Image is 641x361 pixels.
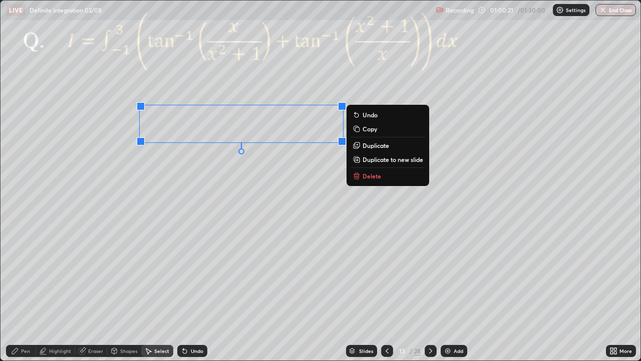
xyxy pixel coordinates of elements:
[351,139,425,151] button: Duplicate
[436,6,444,14] img: recording.375f2c34.svg
[444,347,452,355] img: add-slide-button
[21,348,30,353] div: Pen
[9,6,23,14] p: LIVE
[30,6,102,14] p: Definite integration 02/08
[454,348,463,353] div: Add
[446,7,474,14] p: Recording
[351,109,425,121] button: Undo
[351,170,425,182] button: Delete
[363,172,381,180] p: Delete
[397,348,407,354] div: 13
[120,348,137,353] div: Shapes
[363,141,389,149] p: Duplicate
[566,8,585,13] p: Settings
[556,6,564,14] img: class-settings-icons
[88,348,103,353] div: Eraser
[409,348,412,354] div: /
[49,348,71,353] div: Highlight
[363,155,423,163] p: Duplicate to new slide
[599,6,607,14] img: end-class-cross
[595,4,636,16] button: End Class
[351,153,425,165] button: Duplicate to new slide
[363,125,377,133] p: Copy
[414,346,421,355] div: 28
[351,123,425,135] button: Copy
[363,111,378,119] p: Undo
[359,348,373,353] div: Slides
[154,348,169,353] div: Select
[191,348,203,353] div: Undo
[619,348,632,353] div: More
